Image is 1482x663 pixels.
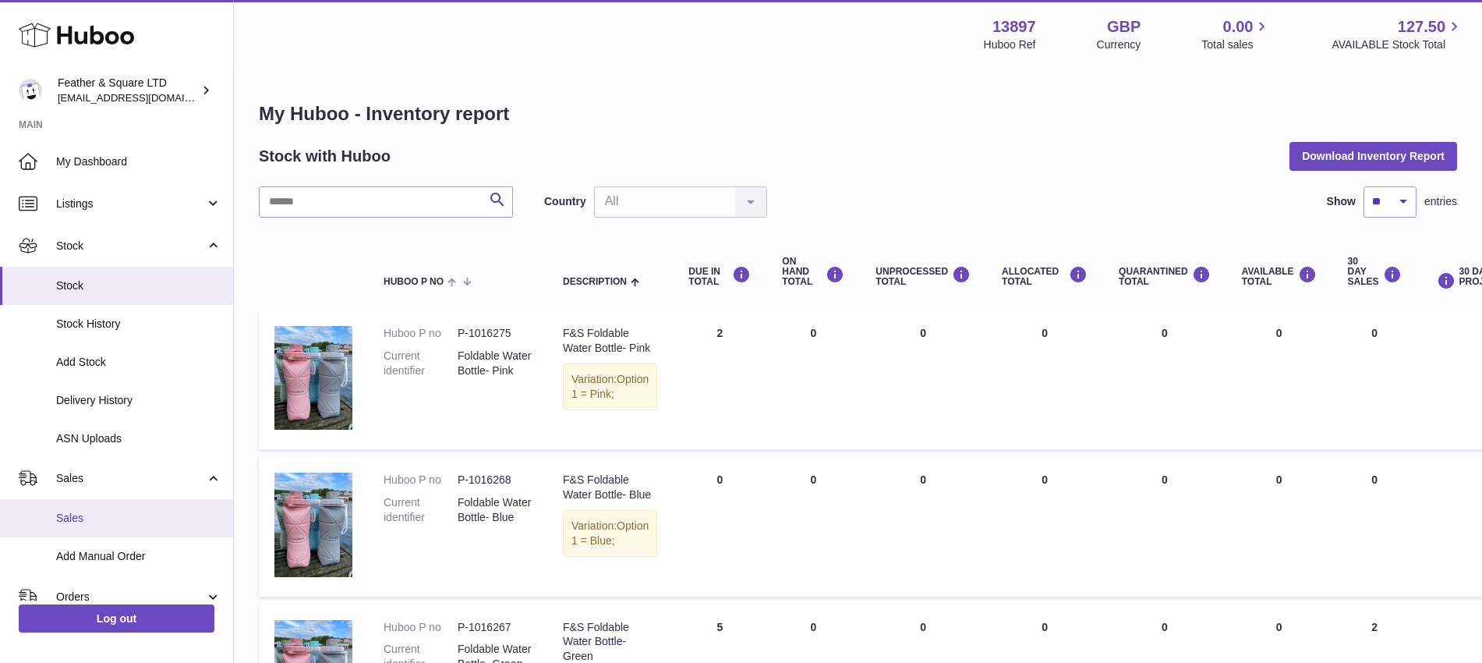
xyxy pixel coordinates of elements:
[58,91,229,104] span: [EMAIL_ADDRESS][DOMAIN_NAME]
[986,310,1103,449] td: 0
[860,310,986,449] td: 0
[458,620,532,635] dd: P-1016267
[766,457,860,596] td: 0
[1002,266,1088,287] div: ALLOCATED Total
[19,79,42,102] img: feathernsquare@gmail.com
[259,146,391,167] h2: Stock with Huboo
[1348,257,1402,288] div: 30 DAY SALES
[1162,621,1168,633] span: 0
[860,457,986,596] td: 0
[384,326,458,341] dt: Huboo P no
[56,590,205,604] span: Orders
[782,257,844,288] div: ON HAND Total
[259,101,1457,126] h1: My Huboo - Inventory report
[1226,457,1332,596] td: 0
[56,471,205,486] span: Sales
[1107,16,1141,37] strong: GBP
[544,194,586,209] label: Country
[56,239,205,253] span: Stock
[1332,16,1463,52] a: 127.50 AVAILABLE Stock Total
[992,16,1036,37] strong: 13897
[1201,16,1271,52] a: 0.00 Total sales
[1119,266,1211,287] div: QUARANTINED Total
[58,76,198,105] div: Feather & Square LTD
[56,355,221,370] span: Add Stock
[563,473,657,502] div: F&S Foldable Water Bottle- Blue
[1223,16,1254,37] span: 0.00
[458,349,532,378] dd: Foldable Water Bottle- Pink
[1162,473,1168,486] span: 0
[56,431,221,446] span: ASN Uploads
[766,310,860,449] td: 0
[56,317,221,331] span: Stock History
[458,326,532,341] dd: P-1016275
[56,197,205,211] span: Listings
[1332,37,1463,52] span: AVAILABLE Stock Total
[1162,327,1168,339] span: 0
[1201,37,1271,52] span: Total sales
[56,549,221,564] span: Add Manual Order
[1398,16,1445,37] span: 127.50
[56,278,221,293] span: Stock
[673,310,766,449] td: 2
[563,363,657,410] div: Variation:
[986,457,1103,596] td: 0
[1332,310,1417,449] td: 0
[1327,194,1356,209] label: Show
[458,473,532,487] dd: P-1016268
[688,266,751,287] div: DUE IN TOTAL
[384,620,458,635] dt: Huboo P no
[56,154,221,169] span: My Dashboard
[384,277,444,287] span: Huboo P no
[458,495,532,525] dd: Foldable Water Bottle- Blue
[1242,266,1317,287] div: AVAILABLE Total
[19,604,214,633] a: Log out
[563,277,627,287] span: Description
[274,473,352,576] img: product image
[563,510,657,557] div: Variation:
[563,326,657,356] div: F&S Foldable Water Bottle- Pink
[1226,310,1332,449] td: 0
[56,511,221,526] span: Sales
[56,393,221,408] span: Delivery History
[875,266,971,287] div: UNPROCESSED Total
[384,349,458,378] dt: Current identifier
[984,37,1036,52] div: Huboo Ref
[1289,142,1457,170] button: Download Inventory Report
[571,373,649,400] span: Option 1 = Pink;
[1332,457,1417,596] td: 0
[1097,37,1141,52] div: Currency
[1424,194,1457,209] span: entries
[274,326,352,430] img: product image
[384,495,458,525] dt: Current identifier
[384,473,458,487] dt: Huboo P no
[673,457,766,596] td: 0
